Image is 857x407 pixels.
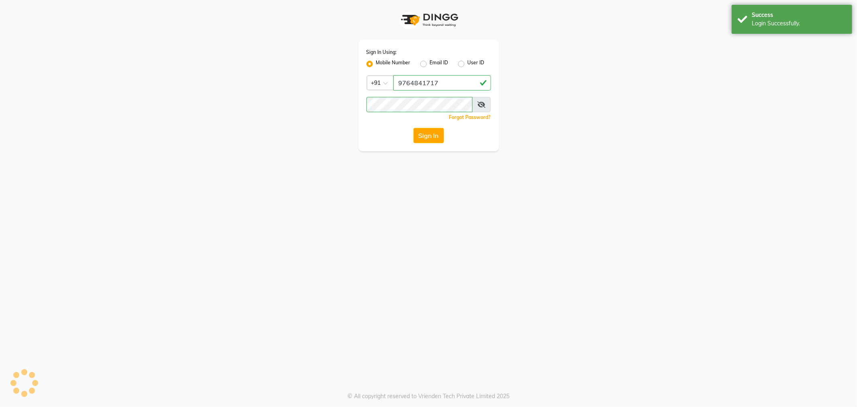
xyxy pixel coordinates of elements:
[752,11,846,19] div: Success
[376,59,411,69] label: Mobile Number
[468,59,485,69] label: User ID
[393,75,491,90] input: Username
[449,114,491,120] a: Forgot Password?
[430,59,448,69] label: Email ID
[397,8,461,32] img: logo1.svg
[752,19,846,28] div: Login Successfully.
[366,97,473,112] input: Username
[413,128,444,143] button: Sign In
[366,49,397,56] label: Sign In Using:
